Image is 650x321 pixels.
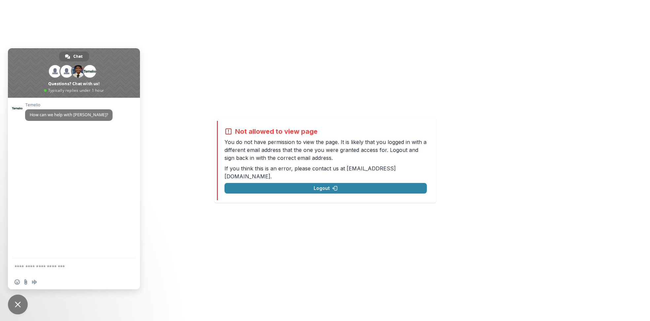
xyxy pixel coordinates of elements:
span: How can we help with [PERSON_NAME]? [30,112,108,118]
span: Chat [73,52,83,61]
span: Temelio [25,103,113,107]
p: If you think this is an error, please contact us at . [224,164,427,180]
h2: Not allowed to view page [235,127,318,135]
span: Audio message [32,279,37,285]
div: Close chat [8,295,28,314]
span: Insert an emoji [15,279,20,285]
span: Send a file [23,279,28,285]
textarea: Compose your message... [15,264,119,270]
p: You do not have permission to view the page. It is likely that you logged in with a different ema... [224,138,427,162]
div: Chat [59,52,89,61]
button: Logout [224,183,427,194]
